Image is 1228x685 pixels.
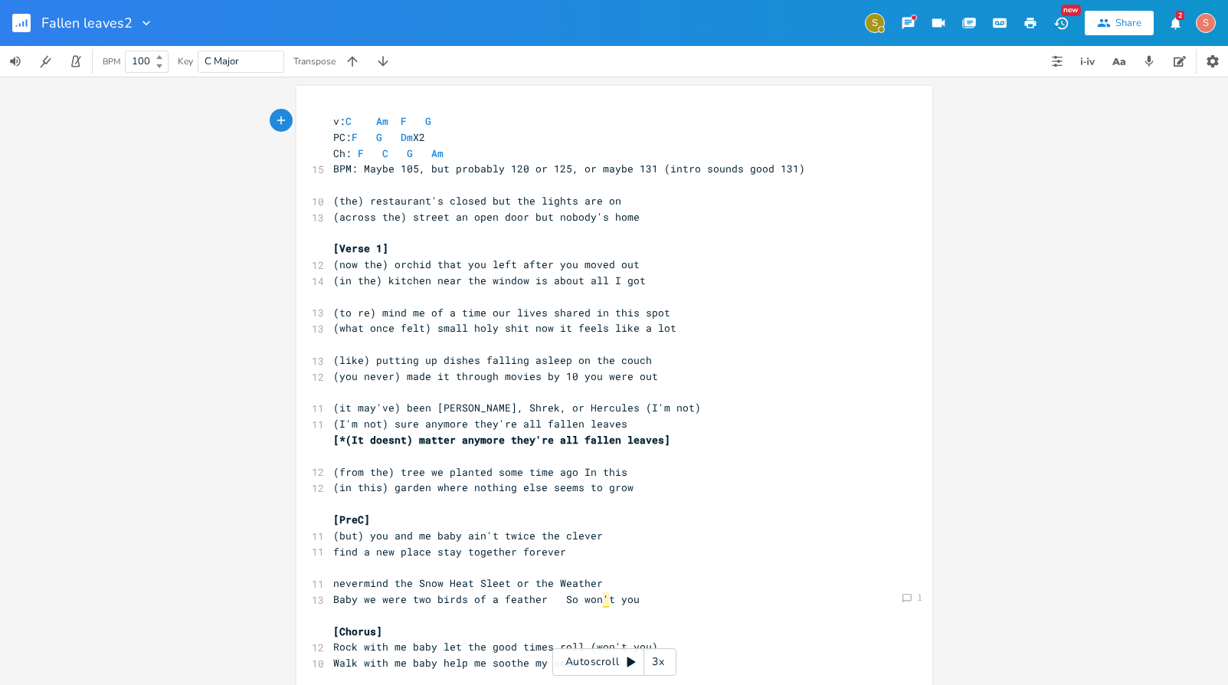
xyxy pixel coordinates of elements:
div: BPM [103,57,120,66]
button: New [1046,9,1076,37]
span: (you never) made it through movies by 10 you were out [333,369,658,383]
span: (I'm not) sure anymore they're all fallen leaves [333,417,627,431]
div: 3x [644,648,672,676]
span: (the) restaurant's closed but the lights are on [333,194,621,208]
span: (from the) tree we planted some time ago In this [333,465,627,479]
span: Am [431,146,444,160]
span: C [382,146,388,160]
span: v: [333,114,431,128]
div: 1 [917,593,922,602]
span: BPM: Maybe 105, but probably 120 or 125, or maybe 131 (intro sounds good 131) [333,162,805,175]
span: Rock with me baby let the good times roll (won't you) [333,640,658,654]
span: (like) putting up dishes falling asleep on the couch [333,353,652,367]
button: 2 [1160,9,1190,37]
div: Transpose [293,57,336,66]
span: [Chorus] [333,624,382,638]
div: Share [1115,16,1141,30]
span: find a new place stay together forever [333,545,566,559]
span: G [425,114,431,128]
span: (but) you and me baby ain't twice the clever [333,529,603,542]
span: C [345,114,352,128]
div: swvet34 [865,13,885,33]
span: (across the) street an open door but nobody's home [333,210,640,224]
span: Walk with me baby help me soothe my soul [333,656,578,670]
div: New [1061,5,1081,16]
div: Autoscroll [552,648,676,676]
span: C Major [205,54,239,68]
span: (it may've) been [PERSON_NAME], Shrek, or Hercules (I'm not) [333,401,701,415]
span: [PreC] [333,513,370,526]
span: [*(It doesnt) matter anymore they're all fallen leaves] [333,433,670,447]
span: F [401,114,407,128]
span: ' [603,592,609,608]
span: F [352,130,358,144]
button: S [1196,5,1216,41]
span: Baby we were two birds of a feather So won t you [333,592,640,606]
span: nevermind the Snow Heat Sleet or the Weather [333,576,603,590]
button: Share [1085,11,1154,35]
span: (to re) mind me of a time our lives shared in this spot [333,306,670,320]
span: Dm [401,130,413,144]
span: PC: X2 [333,130,425,144]
div: Key [178,57,193,66]
span: Am [376,114,388,128]
span: (now the) orchid that you left after you moved out [333,257,640,271]
span: Ch: [333,146,456,160]
span: F [358,146,364,160]
div: swvet34 [1196,13,1216,33]
span: G [376,130,382,144]
span: [Verse 1] [333,241,388,255]
div: 2 [1176,11,1184,20]
span: (what once felt) small holy shit now it feels like a lot [333,321,676,335]
span: (in this) garden where nothing else seems to grow [333,480,634,494]
span: (in the) kitchen near the window is about all I got [333,274,646,287]
span: G [407,146,413,160]
span: Fallen leaves2 [41,16,133,30]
